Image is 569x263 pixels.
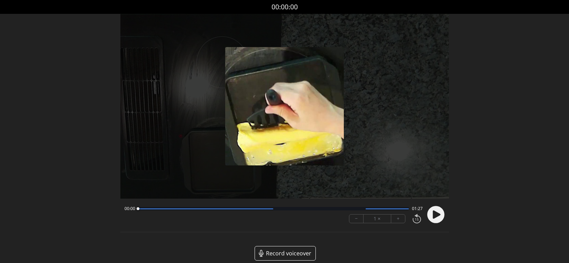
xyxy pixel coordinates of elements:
div: 1 × [364,215,391,223]
img: Poster Image [225,47,343,165]
a: Record voiceover [255,246,316,261]
button: − [349,215,364,223]
span: 01:27 [412,206,423,211]
a: 00:00:00 [272,2,298,12]
button: + [391,215,405,223]
span: Record voiceover [266,249,311,257]
span: 00:00 [125,206,135,211]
